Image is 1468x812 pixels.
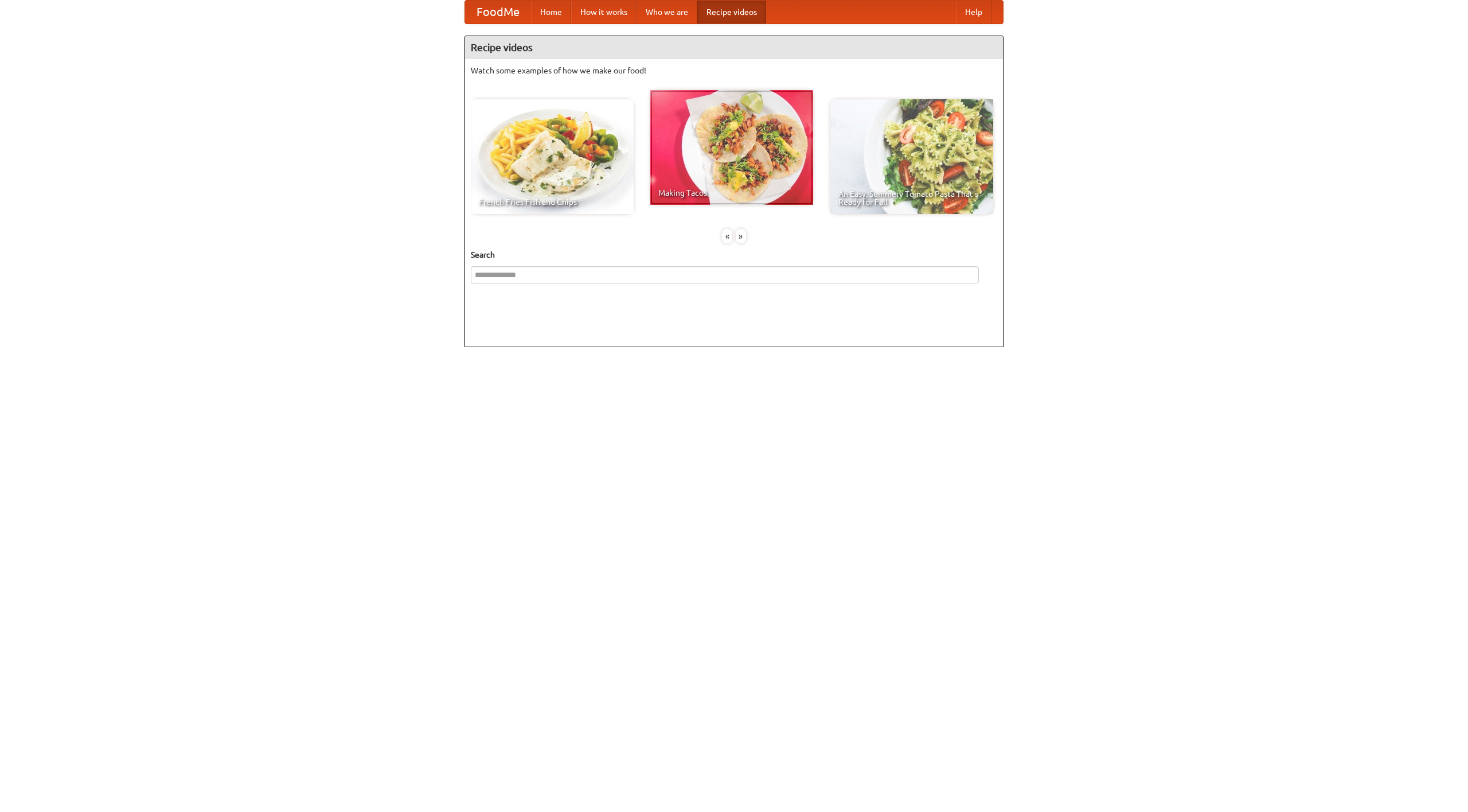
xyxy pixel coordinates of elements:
[736,229,746,243] div: »
[465,36,1003,59] h4: Recipe videos
[650,90,813,205] a: Making Tacos
[471,65,997,76] p: Watch some examples of how we make our food!
[471,249,997,261] h5: Search
[571,1,637,24] a: How it works
[531,1,571,24] a: Home
[838,190,985,206] span: An Easy, Summery Tomato Pasta That's Ready for Fall
[658,189,805,197] span: Making Tacos
[479,198,626,206] span: French Fries Fish and Chips
[471,99,634,214] a: French Fries Fish and Chips
[722,229,732,243] div: «
[465,1,531,24] a: FoodMe
[637,1,697,24] a: Who we are
[697,1,766,24] a: Recipe videos
[830,99,993,214] a: An Easy, Summery Tomato Pasta That's Ready for Fall
[956,1,991,24] a: Help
